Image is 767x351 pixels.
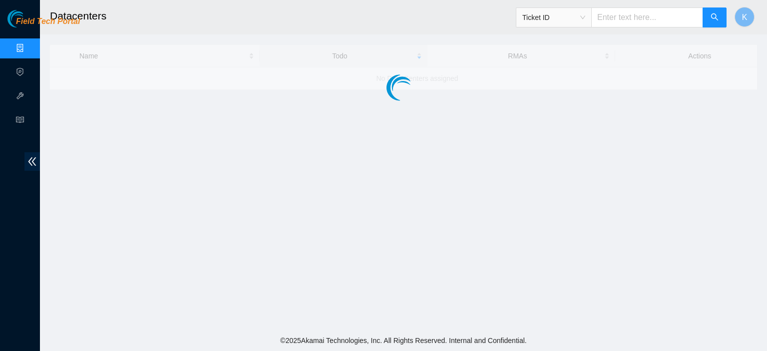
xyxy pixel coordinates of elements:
[7,18,80,31] a: Akamai TechnologiesField Tech Portal
[522,10,585,25] span: Ticket ID
[7,10,50,27] img: Akamai Technologies
[703,7,727,27] button: search
[742,11,748,23] span: K
[735,7,755,27] button: K
[24,152,40,171] span: double-left
[711,13,719,22] span: search
[16,111,24,131] span: read
[16,17,80,26] span: Field Tech Portal
[40,330,767,351] footer: © 2025 Akamai Technologies, Inc. All Rights Reserved. Internal and Confidential.
[591,7,703,27] input: Enter text here...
